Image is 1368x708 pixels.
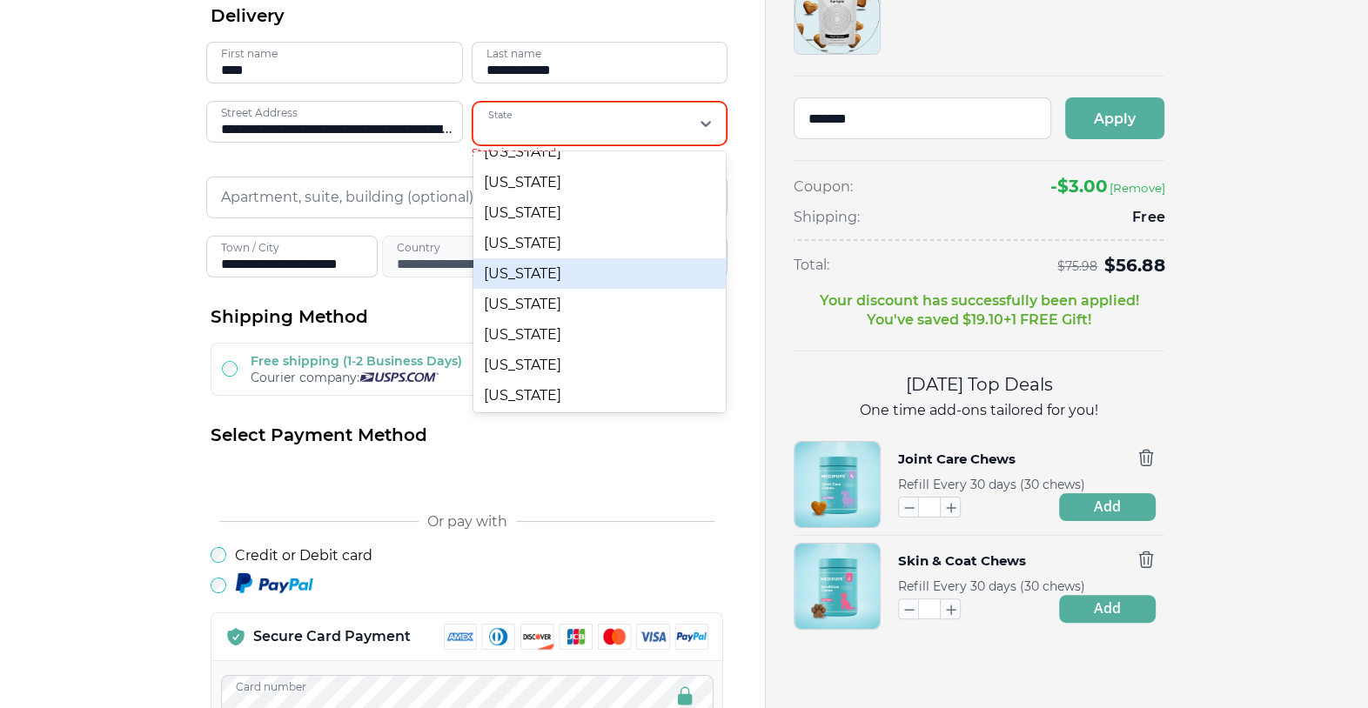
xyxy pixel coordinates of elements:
[1057,259,1097,273] span: $ 75.98
[473,289,727,319] div: [US_STATE]
[211,4,285,28] span: Delivery
[1065,97,1164,139] button: Apply
[427,513,507,530] span: Or pay with
[794,401,1164,420] p: One time add-ons tailored for you!
[473,137,727,167] div: [US_STATE]
[473,167,727,197] div: [US_STATE]
[472,146,689,159] span: State is required
[473,197,727,228] div: [US_STATE]
[444,624,708,650] img: payment methods
[473,411,727,441] div: [US_STATE]
[1132,208,1164,227] span: Free
[473,258,727,289] div: [US_STATE]
[794,256,829,275] span: Total:
[898,550,1026,572] button: Skin & Coat Chews
[898,477,1085,492] span: Refill Every 30 days (30 chews)
[211,305,723,329] h2: Shipping Method
[473,228,727,258] div: [US_STATE]
[1059,595,1156,623] button: Add
[1104,255,1164,276] span: $ 56.88
[820,291,1139,330] p: Your discount has successfully been applied! You've saved $ 19.10 + 1 FREE Gift!
[473,319,727,350] div: [US_STATE]
[1050,176,1108,197] span: -$ 3.00
[253,627,411,646] p: Secure Card Payment
[211,461,723,496] iframe: Secure payment button frame
[1108,181,1164,195] button: [Remove]
[794,372,1164,397] h2: [DATE] Top Deals
[359,372,439,382] img: Usps courier company
[794,177,853,197] span: Coupon:
[251,353,462,369] label: Free shipping (1-2 Business Days)
[898,578,1085,594] span: Refill Every 30 days (30 chews)
[473,380,727,411] div: [US_STATE]
[235,572,313,595] img: Paypal
[795,544,880,629] img: Skin & Coat Chews
[251,370,359,385] span: Courier company:
[795,442,880,527] img: Joint Care Chews
[211,424,723,447] h2: Select Payment Method
[1059,493,1156,521] button: Add
[235,547,372,564] label: Credit or Debit card
[898,448,1016,471] button: Joint Care Chews
[794,208,860,227] span: Shipping:
[473,350,727,380] div: [US_STATE]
